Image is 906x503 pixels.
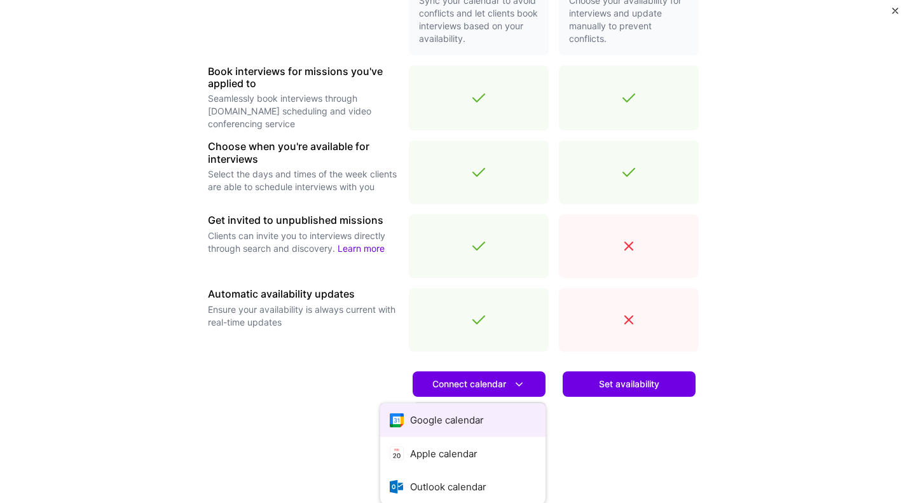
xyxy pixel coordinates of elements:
[208,92,399,130] p: Seamlessly book interviews through [DOMAIN_NAME] scheduling and video conferencing service
[390,479,404,494] i: icon OutlookCalendar
[413,371,546,397] button: Connect calendar
[380,403,546,437] button: Google calendar
[208,65,399,90] h3: Book interviews for missions you've applied to
[380,437,546,471] button: Apple calendar
[338,243,385,254] a: Learn more
[208,230,399,255] p: Clients can invite you to interviews directly through search and discovery.
[208,168,399,193] p: Select the days and times of the week clients are able to schedule interviews with you
[563,371,696,397] button: Set availability
[413,402,546,427] a: Learn more
[208,303,399,329] p: Ensure your availability is always current with real-time updates
[599,378,659,390] span: Set availability
[208,214,399,226] h3: Get invited to unpublished missions
[390,413,404,427] i: icon Google
[892,8,898,21] button: Close
[208,288,399,300] h3: Automatic availability updates
[208,141,399,165] h3: Choose when you're available for interviews
[512,378,526,391] i: icon DownArrowWhite
[432,378,526,391] span: Connect calendar
[390,446,404,461] i: icon AppleCalendar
